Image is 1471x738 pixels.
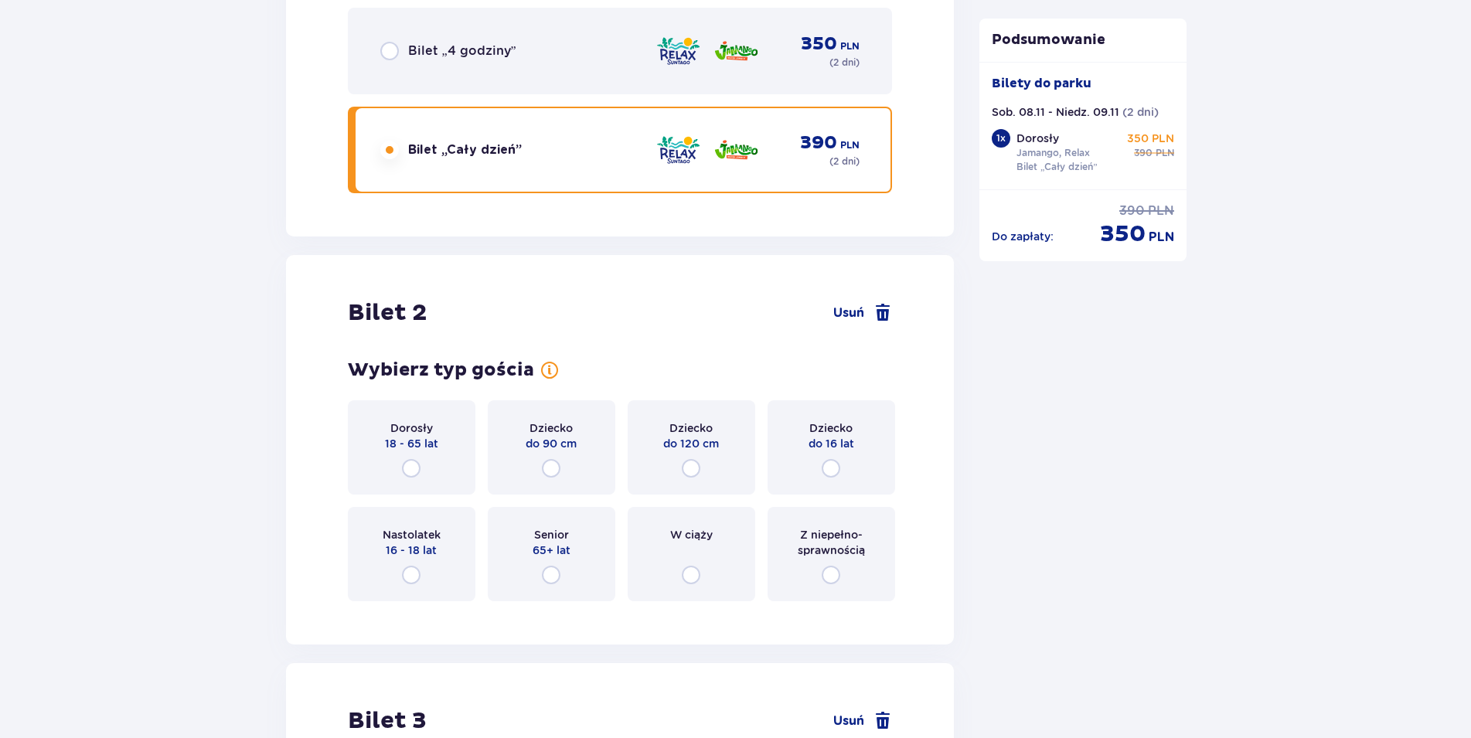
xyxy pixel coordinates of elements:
img: zone logo [713,134,759,166]
p: Dziecko [529,420,573,436]
img: zone logo [655,35,701,67]
p: Senior [534,527,569,542]
p: 16 - 18 lat [386,542,437,558]
p: ( 2 dni ) [829,155,860,168]
p: Dziecko [809,420,853,436]
p: W ciąży [670,527,713,542]
p: 65+ lat [533,542,570,558]
p: do 90 cm [526,436,577,451]
p: Dziecko [669,420,713,436]
p: 390 [1134,146,1153,160]
p: Bilet 2 [348,298,427,328]
p: Sob. 08.11 - Niedz. 09.11 [992,104,1119,120]
p: 350 [1100,219,1146,249]
p: 390 [1119,202,1145,219]
p: ( 2 dni ) [829,56,860,70]
p: Dorosły [1016,131,1059,146]
p: 350 PLN [1127,131,1174,146]
p: Podsumowanie [979,31,1187,49]
p: PLN [1149,229,1174,246]
p: ( 2 dni ) [1122,104,1159,120]
p: PLN [840,39,860,53]
p: Bilet „Cały dzień” [408,141,522,158]
p: Bilety do parku [992,75,1091,92]
p: Dorosły [390,420,433,436]
p: Bilet „4 godziny” [408,43,516,60]
p: Nastolatek [383,527,441,542]
div: 1 x [992,129,1010,148]
img: zone logo [713,35,759,67]
p: Bilet „Cały dzień” [1016,160,1098,174]
p: Z niepełno­sprawnością [781,527,881,558]
a: Usuń [833,304,892,322]
p: 18 - 65 lat [385,436,438,451]
span: Usuń [833,712,864,729]
img: zone logo [655,134,701,166]
span: Usuń [833,304,864,321]
p: Jamango, Relax [1016,146,1090,160]
p: Wybierz typ gościa [348,359,534,382]
p: PLN [1156,146,1174,160]
p: do 120 cm [663,436,719,451]
p: PLN [840,138,860,152]
a: Usuń [833,712,892,730]
p: Bilet 3 [348,706,427,736]
p: do 16 lat [809,436,854,451]
p: Do zapłaty : [992,229,1054,244]
p: 350 [801,32,837,56]
p: PLN [1148,202,1174,219]
p: 390 [800,131,837,155]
